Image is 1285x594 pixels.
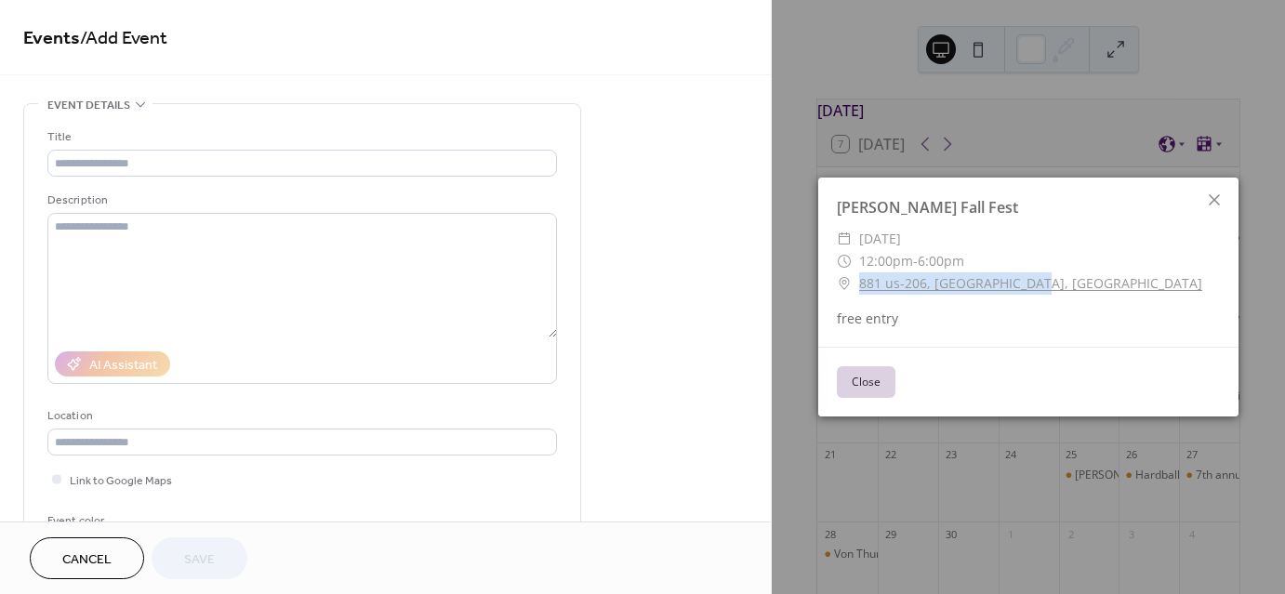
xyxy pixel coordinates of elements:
a: 881 us-206, [GEOGRAPHIC_DATA], [GEOGRAPHIC_DATA] [859,272,1202,295]
span: Link to Google Maps [70,471,172,491]
div: Description [47,191,553,210]
span: Event details [47,96,130,115]
div: ​ [837,250,852,272]
div: Title [47,127,553,147]
div: ​ [837,272,852,295]
div: ​ [837,228,852,250]
span: 6:00pm [918,252,964,270]
div: Location [47,406,553,426]
div: free entry [818,309,1239,328]
span: [DATE] [859,228,901,250]
span: / Add Event [80,20,167,57]
span: 12:00pm [859,252,913,270]
div: Event color [47,511,187,531]
span: - [913,252,918,270]
button: Cancel [30,537,144,579]
span: Cancel [62,550,112,570]
div: [PERSON_NAME] Fall Fest [818,196,1239,218]
a: Events [23,20,80,57]
button: Close [837,366,895,398]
